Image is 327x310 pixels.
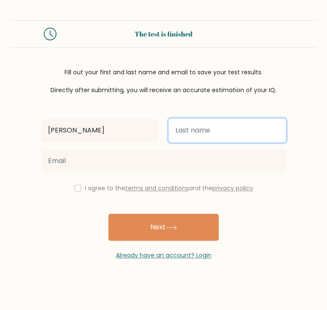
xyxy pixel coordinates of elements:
[85,184,253,192] label: I agree to the and the
[212,184,253,192] a: privacy policy
[41,149,286,173] input: Email
[67,29,260,39] div: The test is finished
[108,214,219,241] button: Next
[11,68,316,95] div: Fill out your first and last name and email to save your test results. Directly after submitting,...
[169,118,286,142] input: Last name
[41,118,158,142] input: First name
[116,251,211,259] a: Already have an account? Login
[125,184,189,192] a: terms and conditions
